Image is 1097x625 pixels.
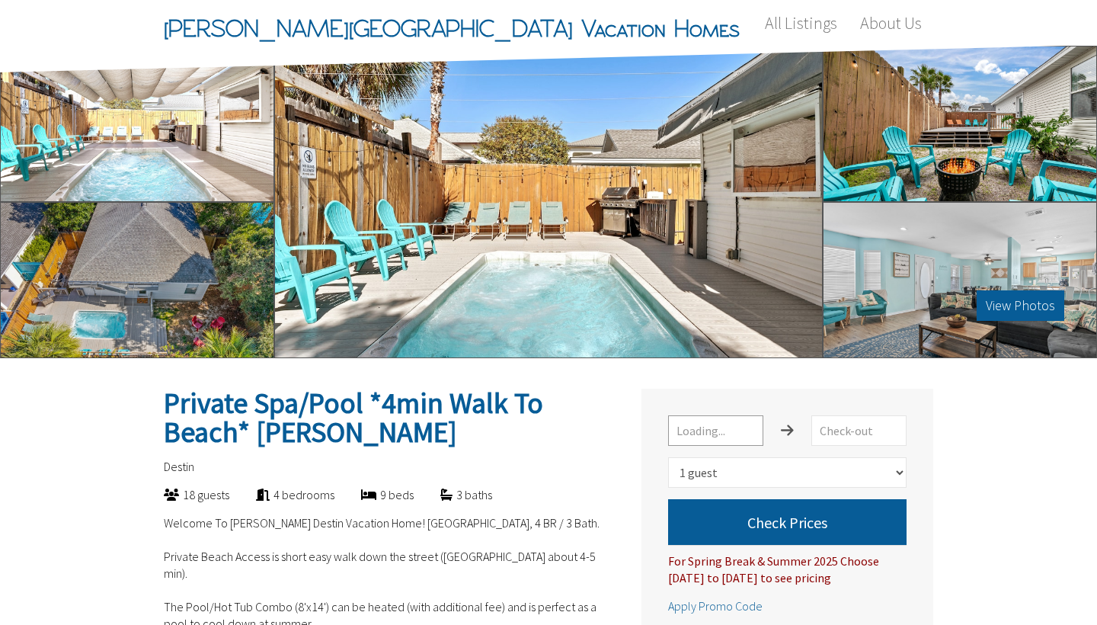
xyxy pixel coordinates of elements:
button: Check Prices [668,499,907,545]
div: For Spring Break & Summer 2025 Choose [DATE] to [DATE] to see pricing [668,545,907,586]
span: [PERSON_NAME][GEOGRAPHIC_DATA] Vacation Homes [164,5,740,51]
h2: Private Spa/Pool *4min Walk To Beach* [PERSON_NAME] [164,389,615,447]
div: 4 bedrooms [229,486,334,503]
span: Apply Promo Code [668,598,763,614]
input: Check-out [811,415,907,446]
div: 9 beds [334,486,414,503]
div: 3 baths [414,486,492,503]
button: View Photos [977,290,1064,321]
div: 18 guests [137,486,229,503]
input: Loading... [668,415,763,446]
span: Destin [164,459,194,474]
